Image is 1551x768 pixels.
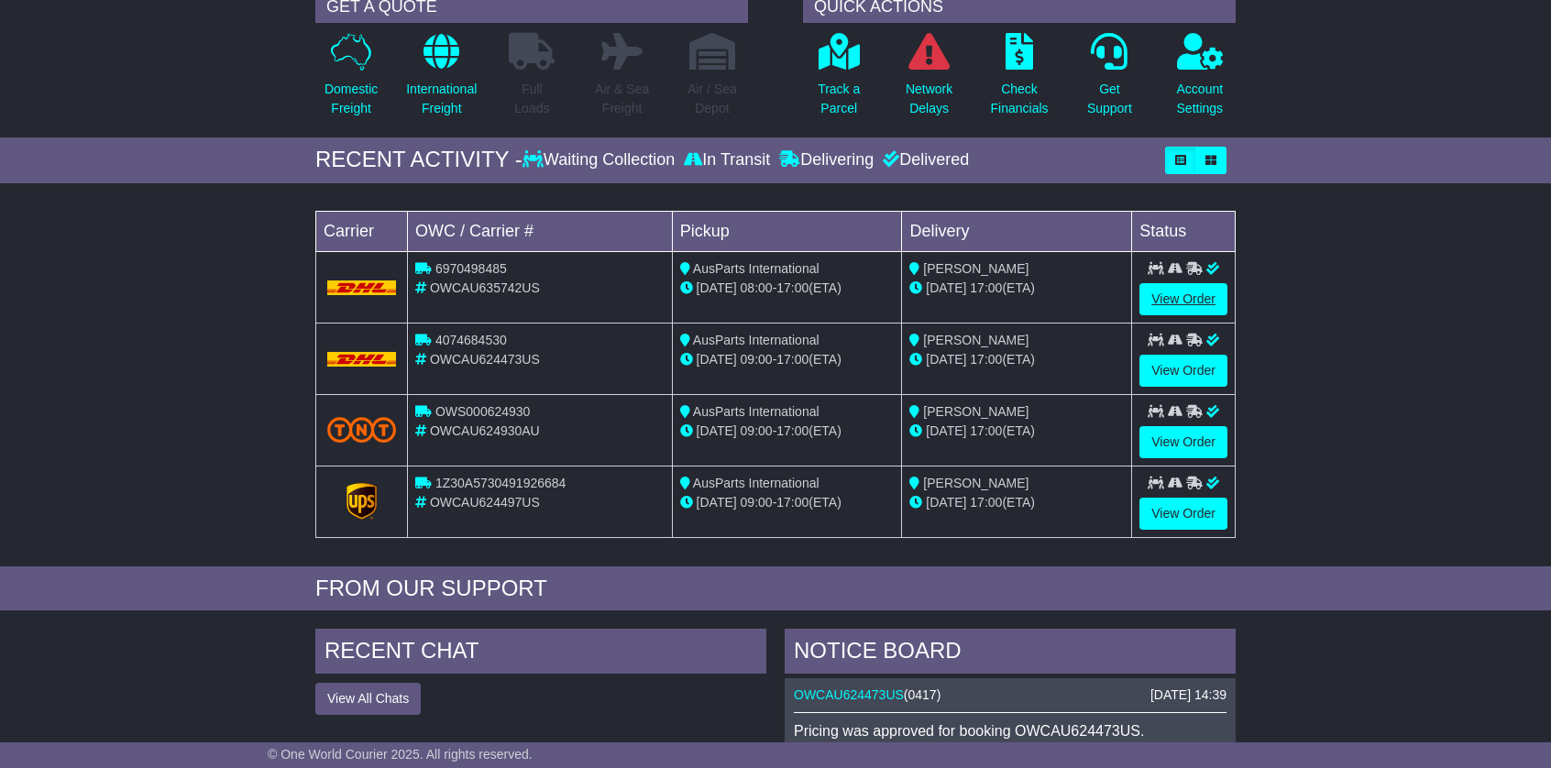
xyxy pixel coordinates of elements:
img: DHL.png [327,280,396,295]
span: [DATE] [926,495,966,510]
p: Air & Sea Freight [595,80,649,118]
span: AusParts International [693,476,819,490]
div: NOTICE BOARD [785,629,1236,678]
span: 17:00 [970,423,1002,438]
p: Full Loads [509,80,555,118]
a: View Order [1139,355,1227,387]
span: OWS000624930 [435,404,531,419]
span: 4074684530 [435,333,507,347]
div: - (ETA) [680,422,895,441]
span: 0417 [908,687,937,702]
a: CheckFinancials [990,32,1050,128]
div: Delivered [878,150,969,170]
img: GetCarrierServiceLogo [346,483,378,520]
p: Check Financials [991,80,1049,118]
span: [PERSON_NAME] [923,404,1028,419]
span: 17:00 [970,352,1002,367]
td: OWC / Carrier # [408,211,673,251]
button: View All Chats [315,683,421,715]
a: DomesticFreight [324,32,379,128]
p: Get Support [1087,80,1132,118]
span: [DATE] [697,495,737,510]
span: 09:00 [741,495,773,510]
div: - (ETA) [680,279,895,298]
span: [DATE] [697,423,737,438]
a: View Order [1139,283,1227,315]
span: AusParts International [693,404,819,419]
span: OWCAU624930AU [430,423,540,438]
span: 1Z30A5730491926684 [435,476,566,490]
div: (ETA) [909,493,1124,512]
span: 09:00 [741,423,773,438]
a: View Order [1139,426,1227,458]
span: [PERSON_NAME] [923,261,1028,276]
td: Pickup [672,211,902,251]
p: Air / Sea Depot [687,80,737,118]
div: Waiting Collection [522,150,679,170]
div: In Transit [679,150,775,170]
div: - (ETA) [680,493,895,512]
span: 08:00 [741,280,773,295]
span: [DATE] [926,423,966,438]
a: View Order [1139,498,1227,530]
span: 09:00 [741,352,773,367]
span: 17:00 [776,352,808,367]
img: DHL.png [327,352,396,367]
span: OWCAU624497US [430,495,540,510]
span: [PERSON_NAME] [923,476,1028,490]
span: AusParts International [693,261,819,276]
p: International Freight [406,80,477,118]
span: 17:00 [970,280,1002,295]
div: FROM OUR SUPPORT [315,576,1236,602]
a: NetworkDelays [905,32,953,128]
div: RECENT CHAT [315,629,766,678]
div: RECENT ACTIVITY - [315,147,522,173]
span: 6970498485 [435,261,507,276]
span: 17:00 [776,423,808,438]
p: Account Settings [1177,80,1224,118]
div: ( ) [794,687,1226,703]
td: Delivery [902,211,1132,251]
span: OWCAU624473US [430,352,540,367]
span: [DATE] [697,352,737,367]
p: Domestic Freight [324,80,378,118]
a: InternationalFreight [405,32,478,128]
div: (ETA) [909,279,1124,298]
div: [DATE] 14:39 [1150,687,1226,703]
p: Pricing was approved for booking OWCAU624473US. [794,722,1226,740]
a: Track aParcel [817,32,861,128]
td: Status [1132,211,1236,251]
div: Delivering [775,150,878,170]
img: TNT_Domestic.png [327,417,396,442]
span: 17:00 [970,495,1002,510]
div: - (ETA) [680,350,895,369]
p: Track a Parcel [818,80,860,118]
span: © One World Courier 2025. All rights reserved. [268,747,533,762]
span: [DATE] [697,280,737,295]
a: GetSupport [1086,32,1133,128]
td: Carrier [316,211,408,251]
p: Network Delays [906,80,952,118]
span: 17:00 [776,495,808,510]
div: (ETA) [909,422,1124,441]
span: OWCAU635742US [430,280,540,295]
span: [DATE] [926,280,966,295]
span: [DATE] [926,352,966,367]
span: AusParts International [693,333,819,347]
span: 17:00 [776,280,808,295]
a: AccountSettings [1176,32,1225,128]
div: (ETA) [909,350,1124,369]
span: [PERSON_NAME] [923,333,1028,347]
a: OWCAU624473US [794,687,904,702]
